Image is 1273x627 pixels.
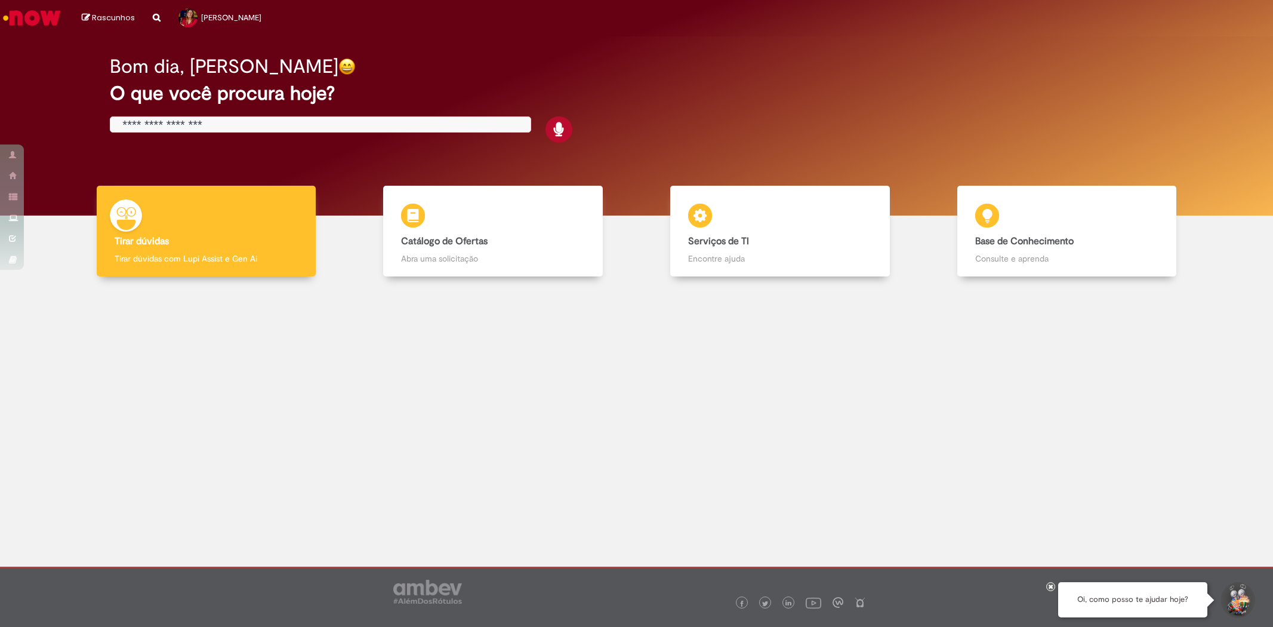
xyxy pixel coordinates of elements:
[688,253,872,265] p: Encontre ajuda
[762,601,768,607] img: logo_footer_twitter.png
[785,600,791,607] img: logo_footer_linkedin.png
[63,186,350,277] a: Tirar dúvidas Tirar dúvidas com Lupi Assist e Gen Ai
[92,12,135,23] span: Rascunhos
[1,6,63,30] img: ServiceNow
[110,83,1163,104] h2: O que você procura hoje?
[688,235,749,247] b: Serviços de TI
[923,186,1210,277] a: Base de Conhecimento Consulte e aprenda
[82,13,135,24] a: Rascunhos
[401,253,585,265] p: Abra uma solicitação
[338,58,356,75] img: happy-face.png
[115,253,298,265] p: Tirar dúvidas com Lupi Assist e Gen Ai
[975,253,1159,265] p: Consulte e aprenda
[1058,582,1207,617] div: Oi, como posso te ajudar hoje?
[201,13,261,23] span: [PERSON_NAME]
[110,56,338,77] h2: Bom dia, [PERSON_NAME]
[350,186,637,277] a: Catálogo de Ofertas Abra uma solicitação
[115,235,169,247] b: Tirar dúvidas
[975,235,1074,247] b: Base de Conhecimento
[806,595,821,610] img: logo_footer_youtube.png
[833,597,843,608] img: logo_footer_workplace.png
[401,235,488,247] b: Catálogo de Ofertas
[739,601,745,607] img: logo_footer_facebook.png
[393,580,462,604] img: logo_footer_ambev_rotulo_gray.png
[637,186,924,277] a: Serviços de TI Encontre ajuda
[1219,582,1255,618] button: Iniciar Conversa de Suporte
[855,597,865,608] img: logo_footer_naosei.png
